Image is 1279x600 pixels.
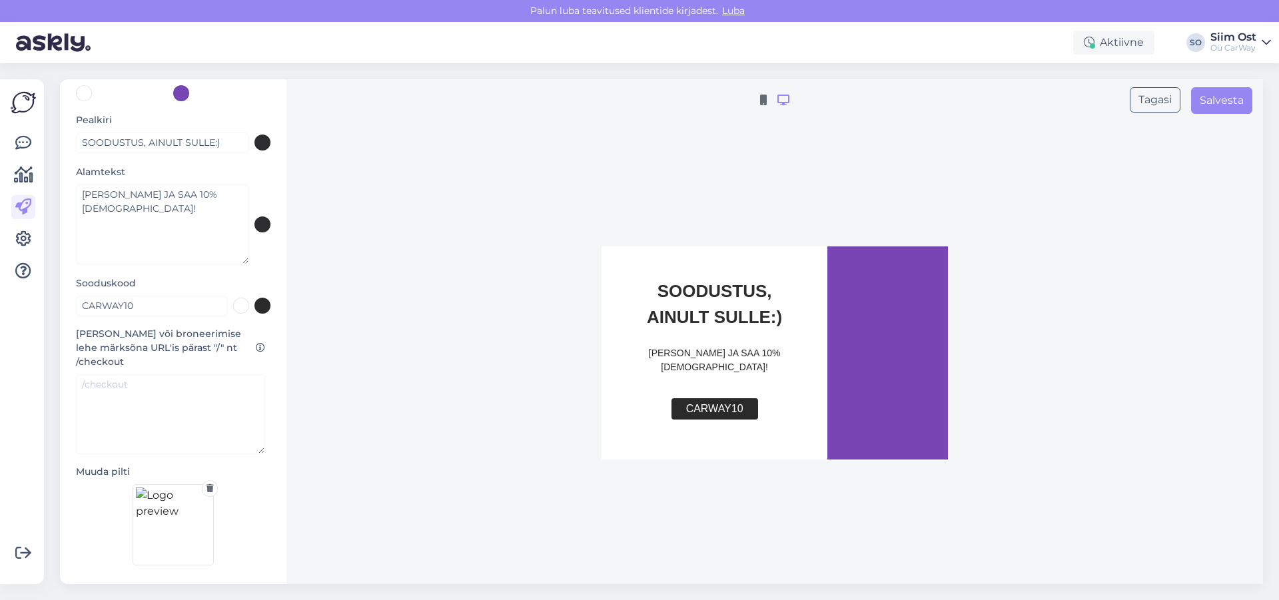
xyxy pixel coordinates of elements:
label: Muuda pilti [76,465,270,479]
div: Aktiivne [1073,31,1154,55]
div: Siim Ost [1210,32,1256,43]
img: Logo preview [133,484,214,565]
span: Luba [718,5,749,17]
a: Siim OstOü CarWay [1210,32,1271,53]
label: [PERSON_NAME] või broneerimise lehe märksõna URL'is pärast "/" nt /checkout [76,327,270,369]
button: Salvesta [1191,87,1252,114]
div: SOODUSTUS, AINULT SULLE:) [624,278,805,330]
div: SO [1186,33,1205,52]
input: Title [76,133,249,153]
div: Oü CarWay [1210,43,1256,53]
label: Pealkiri [76,113,117,127]
img: Askly Logo [11,90,36,115]
button: Tagasi [1130,87,1180,113]
label: Sooduskood [76,276,141,290]
label: Alamtekst [76,165,131,179]
textarea: [PERSON_NAME] JA SAA 10% [DEMOGRAPHIC_DATA]! [76,184,249,264]
div: [PERSON_NAME] JA SAA 10% [DEMOGRAPHIC_DATA]! [624,346,805,374]
a: Tagasi [1130,87,1180,114]
input: Discount code [76,296,228,316]
div: CARWAY10 [671,398,758,420]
